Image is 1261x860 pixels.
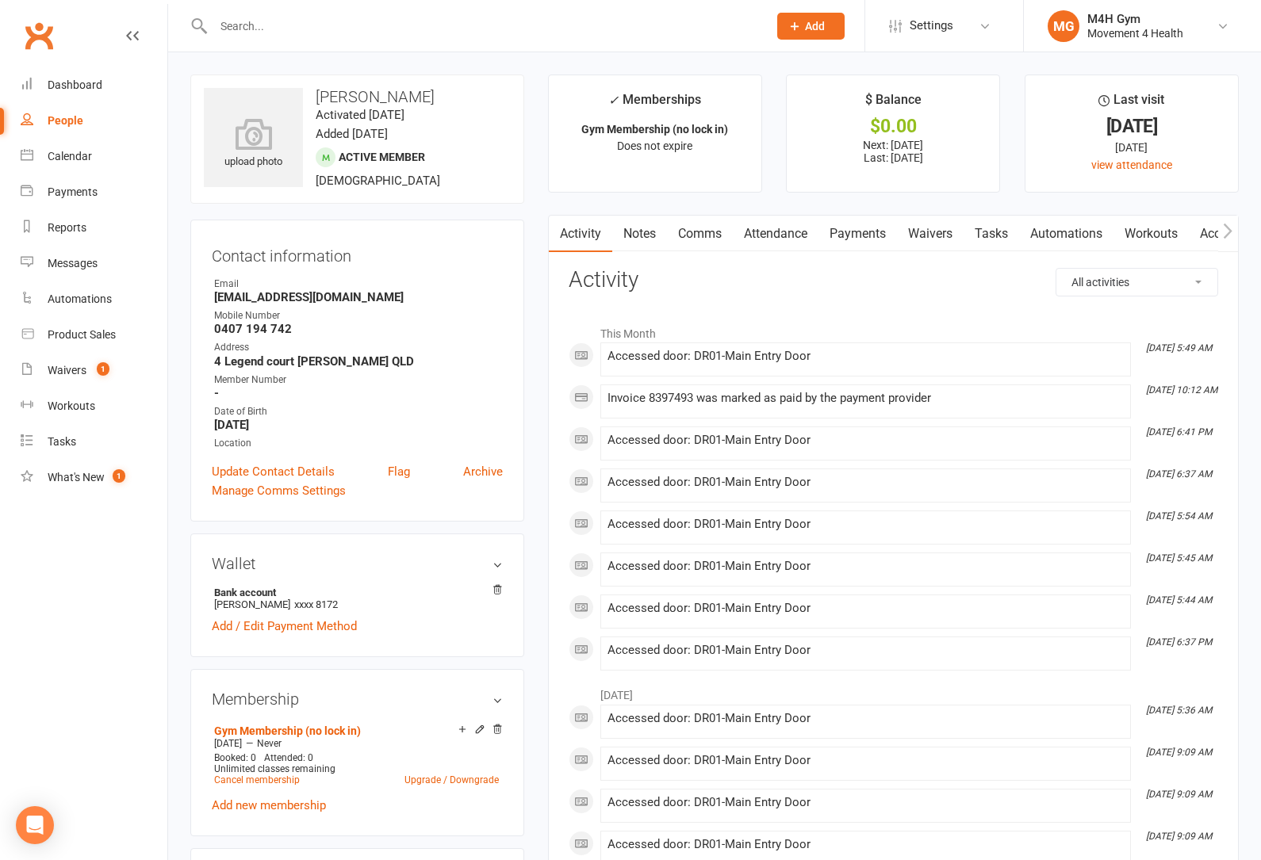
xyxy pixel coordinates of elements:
[1146,342,1212,354] i: [DATE] 5:49 AM
[608,712,1124,725] div: Accessed door: DR01-Main Entry Door
[21,210,167,246] a: Reports
[214,290,503,304] strong: [EMAIL_ADDRESS][DOMAIN_NAME]
[214,340,503,355] div: Address
[801,118,985,135] div: $0.00
[48,78,102,91] div: Dashboard
[1146,426,1212,438] i: [DATE] 6:41 PM
[608,560,1124,573] div: Accessed door: DR01-Main Entry Door
[404,774,499,785] a: Upgrade / Downgrade
[21,424,167,460] a: Tasks
[667,216,733,252] a: Comms
[608,476,1124,489] div: Accessed door: DR01-Main Entry Door
[1040,139,1224,156] div: [DATE]
[294,598,338,610] span: xxxx 8172
[316,127,388,141] time: Added [DATE]
[212,798,326,812] a: Add new membership
[212,241,503,265] h3: Contact information
[21,246,167,281] a: Messages
[549,216,612,252] a: Activity
[1113,216,1189,252] a: Workouts
[209,15,757,37] input: Search...
[617,140,692,152] span: Does not expire
[48,471,105,484] div: What's New
[214,386,503,400] strong: -
[16,806,54,844] div: Open Intercom Messenger
[257,738,282,749] span: Never
[21,317,167,353] a: Product Sales
[463,462,503,481] a: Archive
[21,103,167,139] a: People
[210,737,503,750] div: —
[204,88,511,105] h3: [PERSON_NAME]
[608,602,1124,615] div: Accessed door: DR01-Main Entry Door
[569,678,1218,704] li: [DATE]
[1146,552,1212,564] i: [DATE] 5:45 AM
[1146,789,1212,800] i: [DATE] 9:09 AM
[1146,747,1212,758] i: [DATE] 9:09 AM
[805,20,825,32] span: Add
[214,724,361,737] a: Gym Membership (no lock in)
[1040,118,1224,135] div: [DATE]
[214,763,335,774] span: Unlimited classes remaining
[21,139,167,174] a: Calendar
[212,690,503,708] h3: Membership
[214,404,503,419] div: Date of Birth
[214,373,503,388] div: Member Number
[608,434,1124,447] div: Accessed door: DR01-Main Entry Door
[608,90,701,119] div: Memberships
[801,139,985,164] p: Next: [DATE] Last: [DATE]
[608,518,1124,531] div: Accessed door: DR01-Main Entry Door
[48,185,98,198] div: Payments
[964,216,1019,252] a: Tasks
[569,317,1218,342] li: This Month
[316,108,404,122] time: Activated [DATE]
[1146,705,1212,716] i: [DATE] 5:36 AM
[608,796,1124,809] div: Accessed door: DR01-Main Entry Door
[214,436,503,451] div: Location
[608,838,1124,851] div: Accessed door: DR01-Main Entry Door
[212,462,335,481] a: Update Contact Details
[818,216,897,252] a: Payments
[21,281,167,317] a: Automations
[212,555,503,572] h3: Wallet
[214,308,503,323] div: Mobile Number
[388,462,410,481] a: Flag
[910,8,953,44] span: Settings
[212,617,357,636] a: Add / Edit Payment Method
[777,13,845,40] button: Add
[581,123,728,136] strong: Gym Membership (no lock in)
[1146,510,1212,522] i: [DATE] 5:54 AM
[48,257,98,269] div: Messages
[48,221,86,234] div: Reports
[48,364,86,376] div: Waivers
[48,328,116,341] div: Product Sales
[48,435,76,448] div: Tasks
[1146,468,1212,480] i: [DATE] 6:37 AM
[1146,594,1212,606] i: [DATE] 5:44 AM
[733,216,818,252] a: Attendance
[214,738,242,749] span: [DATE]
[608,754,1124,767] div: Accessed door: DR01-Main Entry Door
[214,277,503,292] div: Email
[316,174,440,188] span: [DEMOGRAPHIC_DATA]
[21,460,167,495] a: What's New1
[212,481,346,500] a: Manage Comms Settings
[21,67,167,103] a: Dashboard
[214,587,495,598] strong: Bank account
[212,584,503,613] li: [PERSON_NAME]
[1146,384,1217,396] i: [DATE] 10:12 AM
[48,150,92,162] div: Calendar
[214,354,503,369] strong: 4 Legend court [PERSON_NAME] QLD
[1087,26,1183,40] div: Movement 4 Health
[214,418,503,432] strong: [DATE]
[897,216,964,252] a: Waivers
[204,118,303,170] div: upload photo
[1019,216,1113,252] a: Automations
[214,774,300,785] a: Cancel membership
[48,292,112,305] div: Automations
[612,216,667,252] a: Notes
[865,90,922,118] div: $ Balance
[569,268,1218,292] h3: Activity
[21,174,167,210] a: Payments
[48,399,95,412] div: Workouts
